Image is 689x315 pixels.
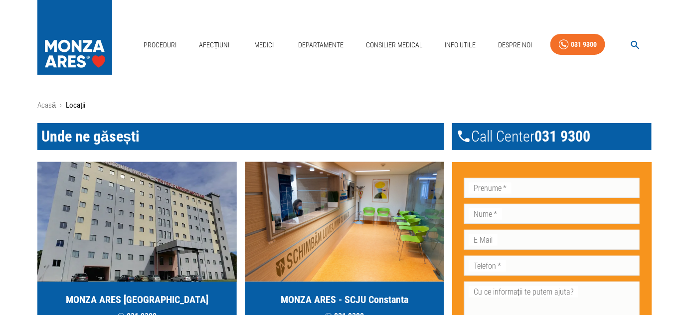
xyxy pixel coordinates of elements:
div: 031 9300 [571,38,597,51]
nav: breadcrumb [37,100,652,111]
a: Despre Noi [494,35,536,55]
span: Unde ne găsești [41,128,140,145]
a: Info Utile [441,35,480,55]
h5: MONZA ARES [GEOGRAPHIC_DATA] [66,293,208,307]
a: 031 9300 [550,34,605,55]
a: Medici [248,35,280,55]
a: Proceduri [140,35,180,55]
img: MONZA ARES Bucuresti [37,162,237,282]
li: › [60,100,62,111]
a: Afecțiuni [195,35,234,55]
a: Acasă [37,101,56,110]
a: Departamente [294,35,347,55]
img: MONZA ARES Constanta [245,162,444,282]
span: 031 9300 [535,127,591,146]
a: Consilier Medical [362,35,427,55]
h5: MONZA ARES - SCJU Constanta [281,293,408,307]
div: Call Center [452,123,652,150]
p: Locații [66,100,85,111]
